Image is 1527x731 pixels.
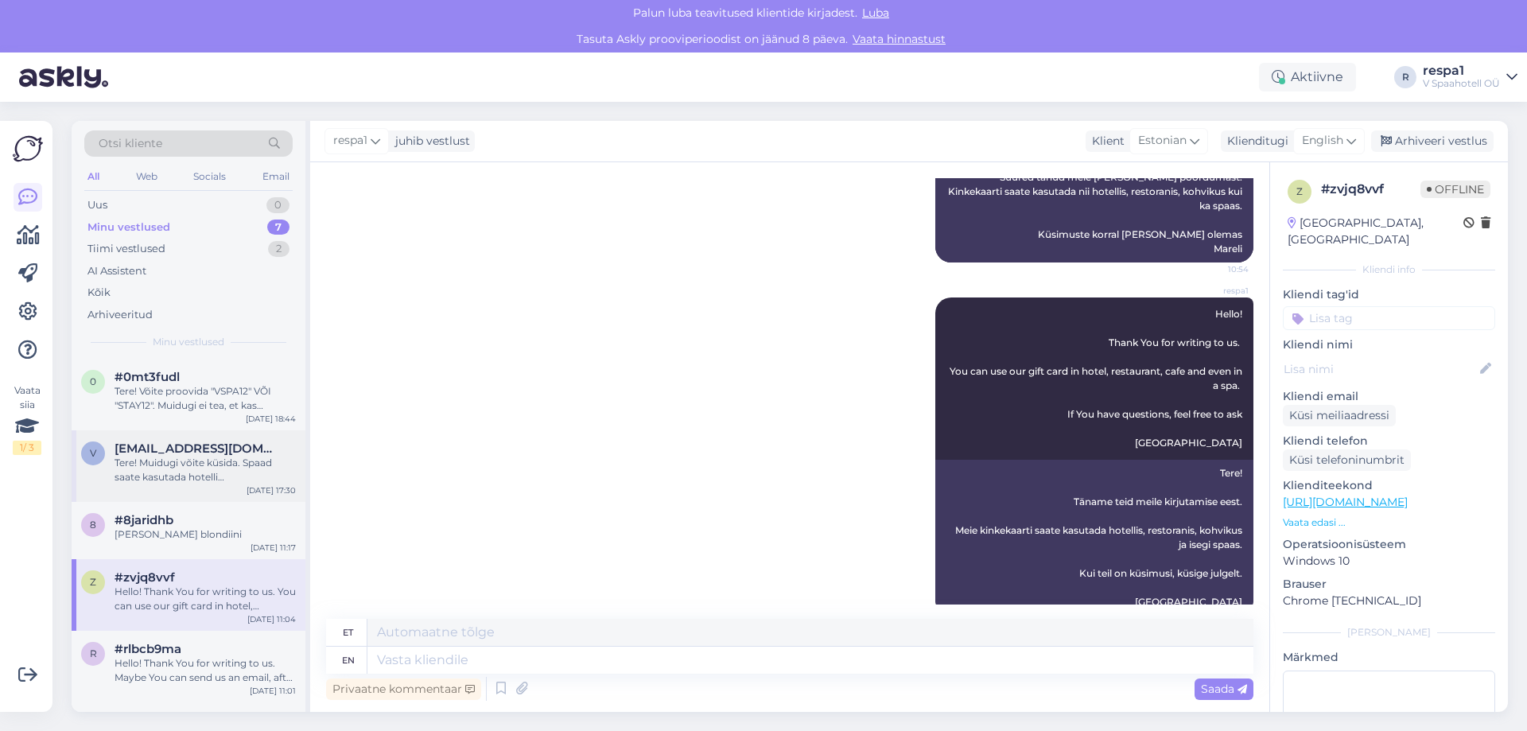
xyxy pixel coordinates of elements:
div: # zvjq8vvf [1321,180,1420,199]
div: Küsi meiliaadressi [1283,405,1396,426]
div: Web [133,166,161,187]
div: Tere! Täname teid meile kirjutamise eest. Meie kinkekaarti saate kasutada hotellis, restoranis, k... [935,460,1253,616]
span: Minu vestlused [153,335,224,349]
p: Märkmed [1283,649,1495,666]
span: #zvjq8vvf [115,570,175,585]
span: viorikakugal@mail.ru [115,441,280,456]
div: Hello! Thank You for writing to us. Maybe You can send us an email, after that I can send it to o... [115,656,296,685]
a: respa1V Spaahotell OÜ [1423,64,1517,90]
p: Kliendi email [1283,388,1495,405]
div: 0 [266,197,289,213]
p: Operatsioonisüsteem [1283,536,1495,553]
div: [DATE] 11:01 [250,685,296,697]
span: Offline [1420,181,1490,198]
a: [URL][DOMAIN_NAME] [1283,495,1408,509]
div: [DATE] 18:44 [246,413,296,425]
span: respa1 [1189,285,1249,297]
input: Lisa tag [1283,306,1495,330]
div: Socials [190,166,229,187]
span: #8jaridhb [115,513,173,527]
div: Klienditugi [1221,133,1288,150]
div: Tiimi vestlused [87,241,165,257]
span: #rlbcb9ma [115,642,181,656]
input: Lisa nimi [1284,360,1477,378]
span: r [90,647,97,659]
div: 2 [268,241,289,257]
div: Aktiivne [1259,63,1356,91]
div: Uus [87,197,107,213]
div: Arhiveeritud [87,307,153,323]
span: 10:54 [1189,263,1249,275]
div: Kliendi info [1283,262,1495,277]
span: #0mt3fudl [115,370,180,384]
div: Privaatne kommentaar [326,679,481,700]
div: [DATE] 11:04 [247,613,296,625]
div: All [84,166,103,187]
span: English [1302,132,1343,150]
div: juhib vestlust [389,133,470,150]
p: Windows 10 [1283,553,1495,570]
span: Luba [857,6,894,20]
span: Estonian [1138,132,1187,150]
div: 1 / 3 [13,441,41,455]
span: z [1296,185,1303,197]
div: Tere! Võite proovida "VSPA12" VÕI "STAY12". Muidugi ei tea, et kas [PERSON_NAME] soovitud kuupäev... [115,384,296,413]
div: Klient [1086,133,1125,150]
p: Vaata edasi ... [1283,515,1495,530]
div: AI Assistent [87,263,146,279]
div: Email [259,166,293,187]
div: R [1394,66,1416,88]
div: [GEOGRAPHIC_DATA], [GEOGRAPHIC_DATA] [1288,215,1463,248]
p: Kliendi nimi [1283,336,1495,353]
div: [PERSON_NAME] blondiini [115,527,296,542]
div: Hello! Thank You for writing to us. You can use our gift card in hotel, restaurant, cafe and even... [115,585,296,613]
p: Kliendi telefon [1283,433,1495,449]
span: 0 [90,375,96,387]
span: z [90,576,96,588]
p: Chrome [TECHNICAL_ID] [1283,593,1495,609]
div: [PERSON_NAME] [1283,625,1495,640]
span: respa1 [333,132,367,150]
div: [DATE] 11:17 [251,542,296,554]
div: 7 [267,220,289,235]
span: Otsi kliente [99,135,162,152]
div: Vaata siia [13,383,41,455]
span: 8 [90,519,96,531]
div: Minu vestlused [87,220,170,235]
div: V Spaahotell OÜ [1423,77,1500,90]
div: Tere! Suured tänud meie [PERSON_NAME] pöördumast. Kinkekaarti saate kasutada nii hotellis, restor... [935,150,1253,262]
div: en [342,647,355,674]
div: Arhiveeri vestlus [1371,130,1494,152]
a: Vaata hinnastust [848,32,950,46]
div: et [343,619,353,646]
div: Küsi telefoninumbrit [1283,449,1411,471]
div: Tere! Muidugi võite küsida. Spaad saate kasutada hotelli sisseregistreerimisest kuni väljaregistr... [115,456,296,484]
span: v [90,447,96,459]
p: Klienditeekond [1283,477,1495,494]
img: Askly Logo [13,134,43,164]
div: Kõik [87,285,111,301]
p: Kliendi tag'id [1283,286,1495,303]
div: [DATE] 17:30 [247,484,296,496]
p: Brauser [1283,576,1495,593]
div: respa1 [1423,64,1500,77]
span: Saada [1201,682,1247,696]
